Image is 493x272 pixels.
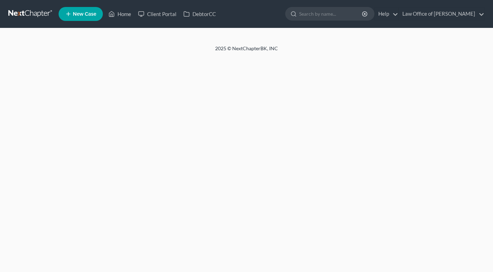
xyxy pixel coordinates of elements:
[135,8,180,20] a: Client Portal
[299,7,363,20] input: Search by name...
[399,8,484,20] a: Law Office of [PERSON_NAME]
[48,45,445,58] div: 2025 © NextChapterBK, INC
[375,8,398,20] a: Help
[105,8,135,20] a: Home
[73,12,96,17] span: New Case
[180,8,219,20] a: DebtorCC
